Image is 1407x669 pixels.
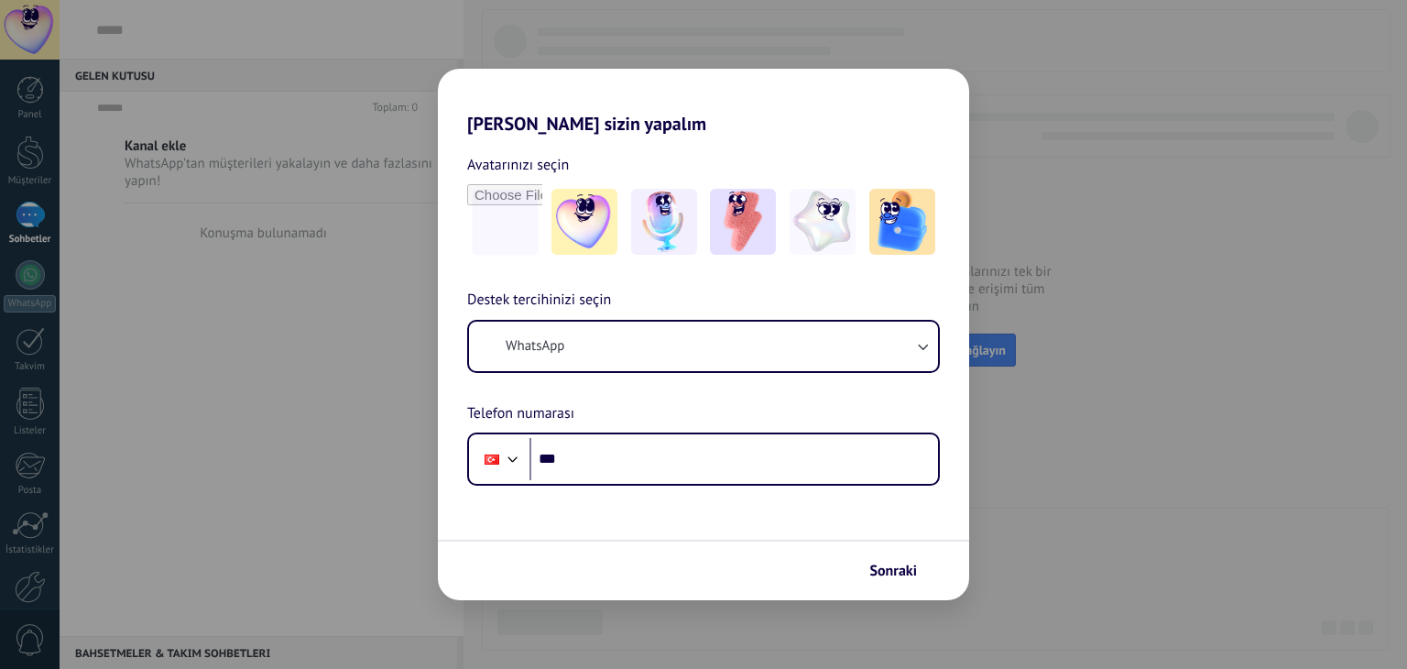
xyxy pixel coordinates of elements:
[467,289,611,313] span: Destek tercihinizi seçin
[469,322,938,371] button: WhatsApp
[710,189,776,255] img: -3.jpeg
[631,189,697,255] img: -2.jpeg
[869,189,935,255] img: -5.jpeg
[551,189,617,255] img: -1.jpeg
[790,189,856,255] img: -4.jpeg
[869,565,917,577] span: Sonraki
[861,555,942,587] button: Sonraki
[474,440,509,478] div: Turkey: + 90
[467,153,569,177] span: Avatarınızı seçin
[467,402,574,426] span: Telefon numarası
[438,69,969,135] h2: [PERSON_NAME] sizin yapalım
[506,337,564,356] span: WhatsApp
